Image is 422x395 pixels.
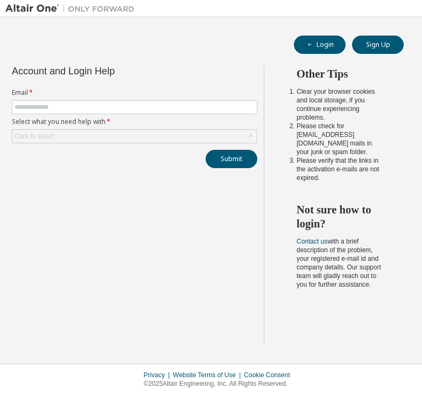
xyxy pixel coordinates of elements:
[297,87,384,122] li: Clear your browser cookies and local storage, if you continue experiencing problems.
[294,36,346,54] button: Login
[297,67,384,81] h2: Other Tips
[12,117,257,126] label: Select what you need help with
[297,156,384,182] li: Please verify that the links in the activation e-mails are not expired.
[297,238,381,288] span: with a brief description of the problem, your registered e-mail id and company details. Our suppo...
[12,88,257,97] label: Email
[5,3,140,14] img: Altair One
[206,150,257,168] button: Submit
[12,67,208,75] div: Account and Login Help
[297,122,384,156] li: Please check for [EMAIL_ADDRESS][DOMAIN_NAME] mails in your junk or spam folder.
[15,132,54,141] div: Click to select
[173,371,244,379] div: Website Terms of Use
[144,371,173,379] div: Privacy
[297,203,384,231] h2: Not sure how to login?
[297,238,327,245] a: Contact us
[12,130,257,143] div: Click to select
[144,379,297,389] p: © 2025 Altair Engineering, Inc. All Rights Reserved.
[244,371,296,379] div: Cookie Consent
[352,36,404,54] button: Sign Up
